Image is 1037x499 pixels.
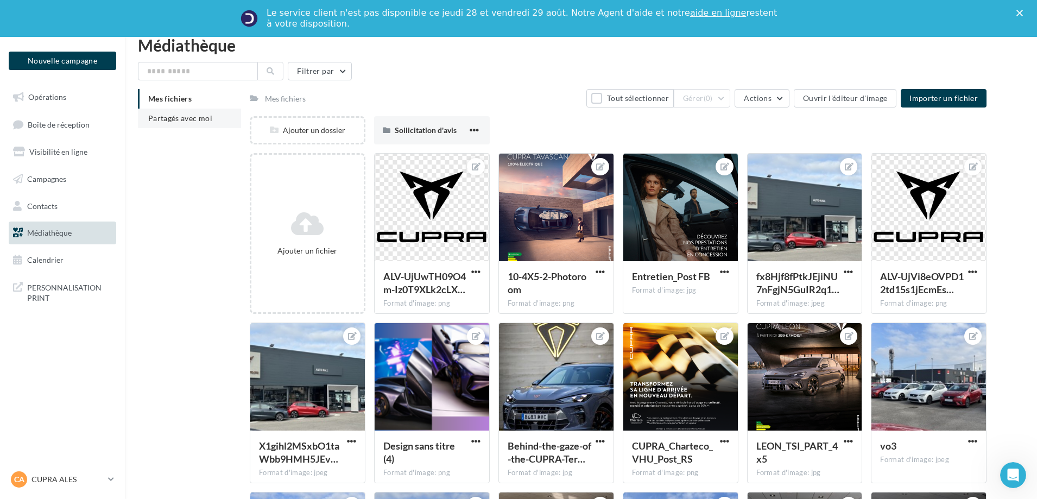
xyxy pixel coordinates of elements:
[756,440,838,465] span: LEON_TSI_PART_4x5
[27,280,112,304] span: PERSONNALISATION PRINT
[383,440,455,465] span: Design sans titre (4)
[508,299,605,308] div: Format d'image: png
[7,168,118,191] a: Campagnes
[1016,10,1027,16] div: Fermer
[7,86,118,109] a: Opérations
[7,222,118,244] a: Médiathèque
[880,270,964,295] span: ALV-UjVi8eOVPD12td15s1jEcmEsdxCiVmSeLXRCybHhwbe5mT_oQwVM
[27,201,58,210] span: Contacts
[29,147,87,156] span: Visibilité en ligne
[756,270,839,295] span: fx8Hjf8fPtkJEjiNU7nFgjN5GuIR2q1V6GpXaBCYoYZGw9js84lJo1bEpqb7Huj8SVzWZPFlJ_CDDXsb0A=s0
[508,468,605,478] div: Format d'image: jpg
[880,299,977,308] div: Format d'image: png
[704,94,713,103] span: (0)
[148,113,212,123] span: Partagés avec moi
[632,468,729,478] div: Format d'image: png
[383,468,480,478] div: Format d'image: png
[267,8,779,29] div: Le service client n'est pas disponible ce jeudi 28 et vendredi 29 août. Notre Agent d'aide et not...
[395,125,457,135] span: Sollicitation d'avis
[7,113,118,136] a: Boîte de réception
[31,474,104,485] p: CUPRA ALES
[9,52,116,70] button: Nouvelle campagne
[794,89,896,108] button: Ouvrir l'éditeur d'image
[265,93,306,104] div: Mes fichiers
[508,270,586,295] span: 10-4X5-2-Photoroom
[14,474,24,485] span: CA
[7,249,118,271] a: Calendrier
[27,255,64,264] span: Calendrier
[28,92,66,102] span: Opérations
[735,89,789,108] button: Actions
[7,141,118,163] a: Visibilité en ligne
[27,174,66,184] span: Campagnes
[256,245,359,256] div: Ajouter un fichier
[756,468,853,478] div: Format d'image: jpg
[9,469,116,490] a: CA CUPRA ALES
[690,8,746,18] a: aide en ligne
[508,440,591,465] span: Behind-the-gaze-of-the-CUPRA-Terramar_02_HQ
[674,89,731,108] button: Gérer(0)
[744,93,771,103] span: Actions
[632,270,710,282] span: Entretien_Post FB
[632,286,729,295] div: Format d'image: jpg
[901,89,987,108] button: Importer un fichier
[259,440,339,465] span: X1gihl2MSxbO1taWbb9HMH5JEvekwyNa4EGcBoV7jzzH0W3lXsK8sUbYwkolpBjbDC8OzQKeb8FJk2-E4g=s0
[383,299,480,308] div: Format d'image: png
[251,125,364,136] div: Ajouter un dossier
[7,276,118,308] a: PERSONNALISATION PRINT
[756,299,853,308] div: Format d'image: jpeg
[28,119,90,129] span: Boîte de réception
[586,89,673,108] button: Tout sélectionner
[259,468,356,478] div: Format d'image: jpeg
[383,270,466,295] span: ALV-UjUwTH09O4m-Iz0T9XLk2cLX0FTMWfhUhlPx9XrmiNzP7M-ld4NQ
[909,93,978,103] span: Importer un fichier
[148,94,192,103] span: Mes fichiers
[27,228,72,237] span: Médiathèque
[880,440,896,452] span: vo3
[880,455,977,465] div: Format d'image: jpeg
[138,37,1024,53] div: Médiathèque
[288,62,352,80] button: Filtrer par
[241,10,258,27] img: Profile image for Service-Client
[7,195,118,218] a: Contacts
[632,440,713,465] span: CUPRA_Charteco_VHU_Post_RS
[1000,462,1026,488] iframe: Intercom live chat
